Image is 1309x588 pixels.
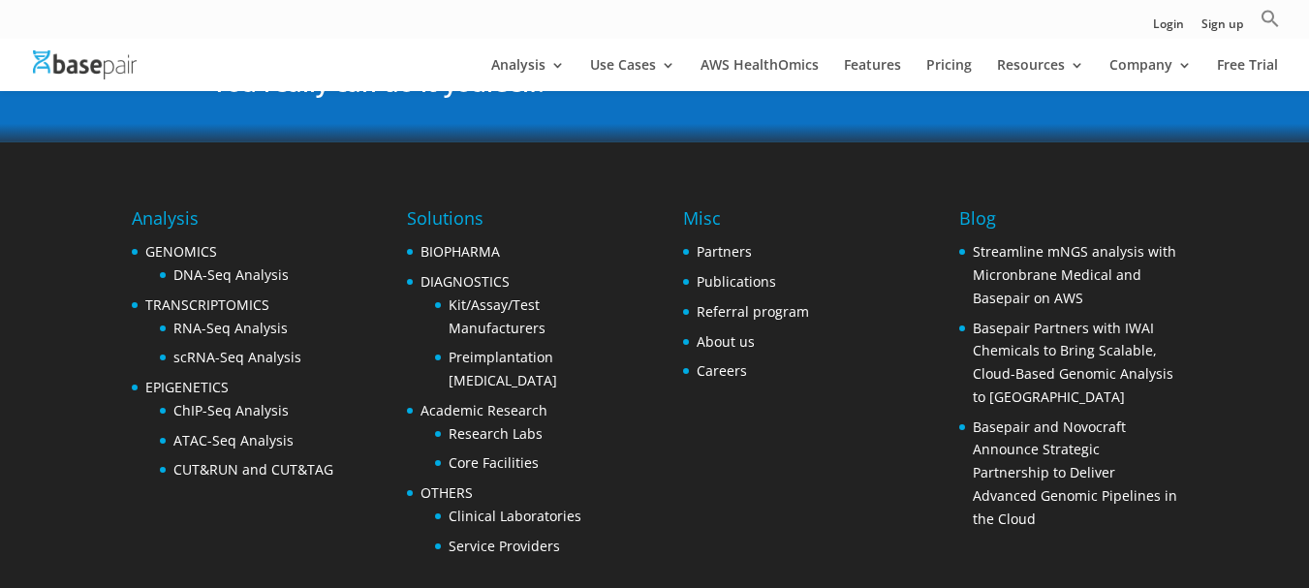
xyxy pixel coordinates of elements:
[697,361,747,380] a: Careers
[421,272,510,291] a: DIAGNOSTICS
[421,242,500,261] a: BIOPHARMA
[173,319,288,337] a: RNA-Seq Analysis
[33,50,137,78] img: Basepair
[1261,9,1280,28] svg: Search
[697,272,776,291] a: Publications
[683,205,809,240] h4: Misc
[145,378,229,396] a: EPIGENETICS
[1261,9,1280,39] a: Search Icon Link
[407,205,625,240] h4: Solutions
[173,431,294,449] a: ATAC-Seq Analysis
[173,401,289,419] a: ChIP-Seq Analysis
[173,265,289,284] a: DNA-Seq Analysis
[145,295,269,314] a: TRANSCRIPTOMICS
[449,295,545,337] a: Kit/Assay/Test Manufacturers
[997,58,1084,91] a: Resources
[173,460,333,479] a: CUT&RUN and CUT&TAG
[959,205,1177,240] h4: Blog
[421,401,547,419] a: Academic Research
[132,205,333,240] h4: Analysis
[449,507,581,525] a: Clinical Laboratories
[973,242,1176,307] a: Streamline mNGS analysis with Micronbrane Medical and Basepair on AWS
[1217,58,1278,91] a: Free Trial
[449,537,560,555] a: Service Providers
[590,58,675,91] a: Use Cases
[1201,18,1243,39] a: Sign up
[973,418,1177,528] a: Basepair and Novocraft Announce Strategic Partnership to Deliver Advanced Genomic Pipelines in th...
[173,348,301,366] a: scRNA-Seq Analysis
[926,58,972,91] a: Pricing
[145,242,217,261] a: GENOMICS
[449,424,543,443] a: Research Labs
[844,58,901,91] a: Features
[1109,58,1192,91] a: Company
[421,483,473,502] a: OTHERS
[449,348,557,389] a: Preimplantation [MEDICAL_DATA]
[697,302,809,321] a: Referral program
[1153,18,1184,39] a: Login
[697,242,752,261] a: Partners
[697,332,755,351] a: About us
[973,319,1173,406] a: Basepair Partners with IWAI Chemicals to Bring Scalable, Cloud-Based Genomic Analysis to [GEOGRAP...
[491,58,565,91] a: Analysis
[701,58,819,91] a: AWS HealthOmics
[449,453,539,472] a: Core Facilities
